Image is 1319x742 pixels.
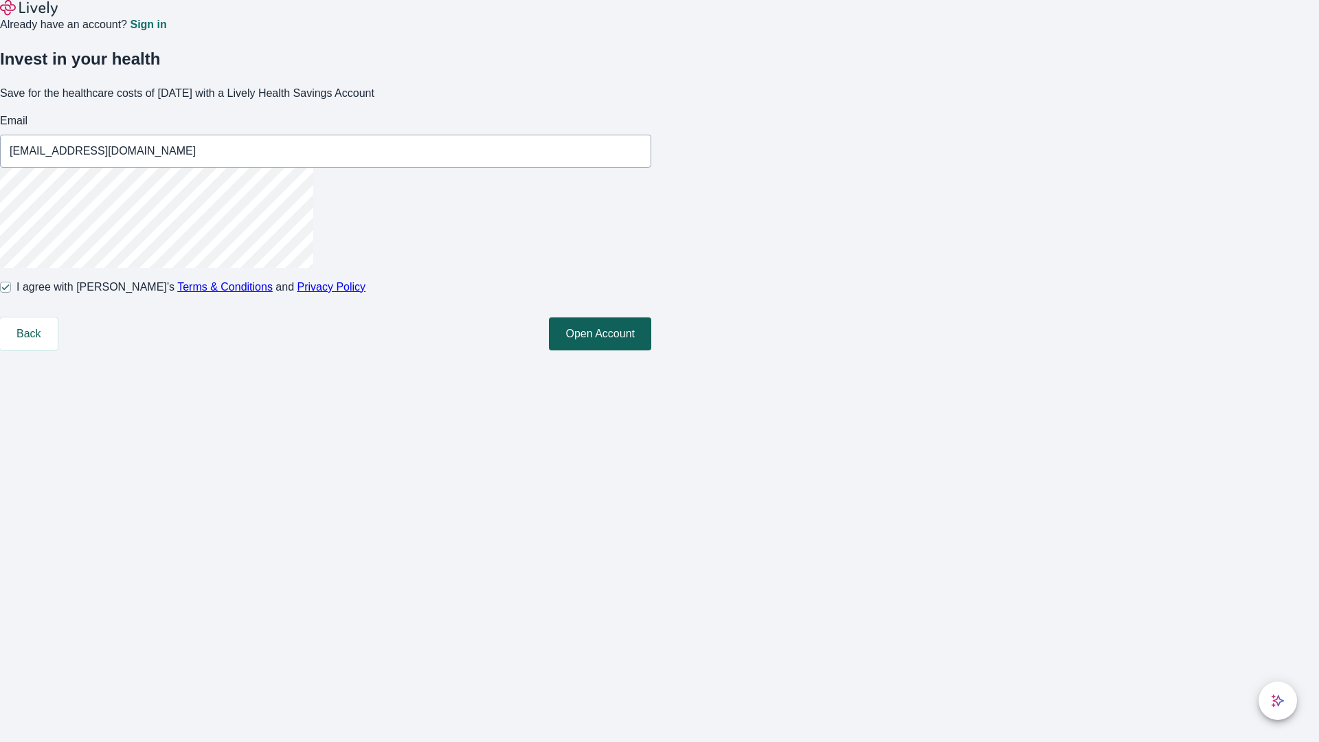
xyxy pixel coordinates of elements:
span: I agree with [PERSON_NAME]’s and [16,279,365,295]
a: Terms & Conditions [177,281,273,293]
svg: Lively AI Assistant [1271,694,1285,708]
button: Open Account [549,317,651,350]
a: Privacy Policy [297,281,366,293]
button: chat [1259,682,1297,720]
a: Sign in [130,19,166,30]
